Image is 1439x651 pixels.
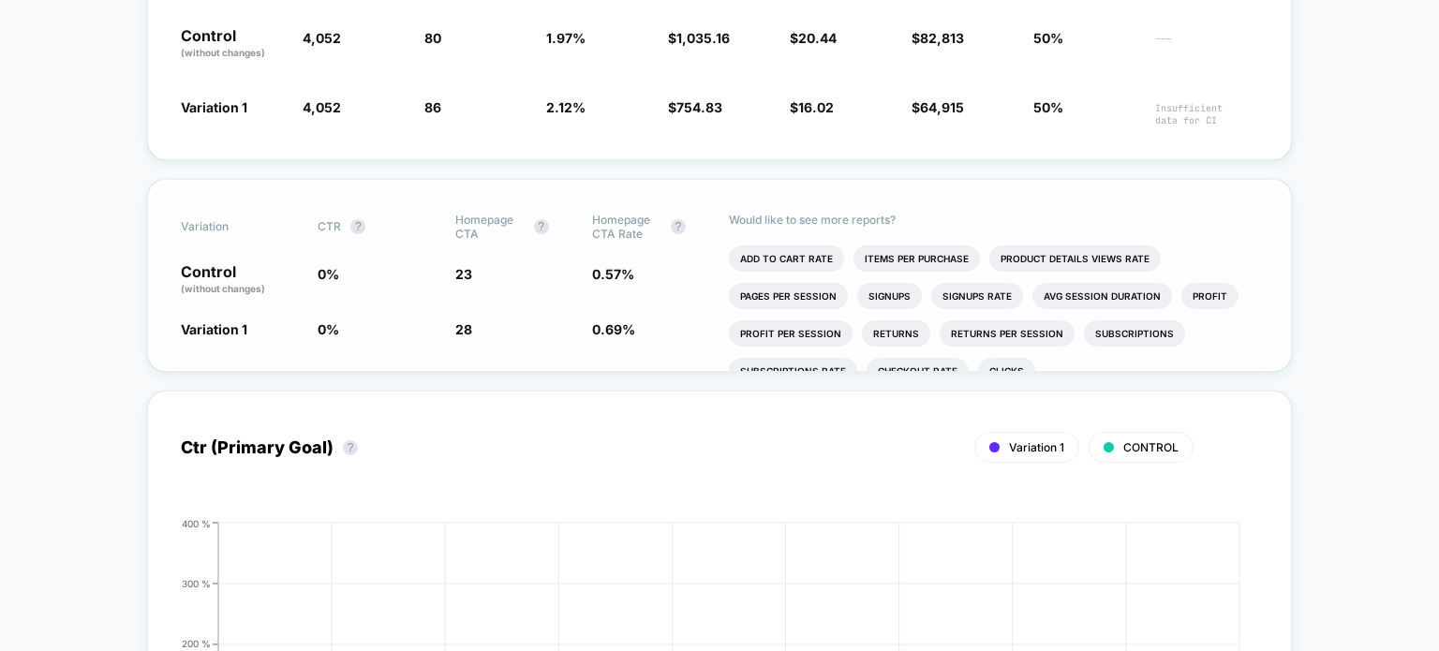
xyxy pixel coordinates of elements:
span: 0.57 % [592,266,634,282]
span: 754.83 [676,99,722,115]
tspan: 200 % [182,638,211,649]
span: 80 [424,30,441,46]
li: Signups Rate [931,283,1023,309]
span: $ [668,99,722,115]
p: Would like to see more reports? [729,213,1258,227]
li: Items Per Purchase [853,245,980,272]
li: Pages Per Session [729,283,848,309]
span: 0 % [318,266,339,282]
span: Homepage CTA [455,213,525,241]
span: 20.44 [798,30,837,46]
span: $ [912,30,964,46]
button: ? [343,440,358,455]
button: ? [350,219,365,234]
span: 86 [424,99,441,115]
span: 82,813 [920,30,964,46]
span: Variation 1 [181,321,247,337]
span: CONTROL [1123,440,1179,454]
li: Profit [1181,283,1239,309]
span: 4,052 [303,30,341,46]
span: 4,052 [303,99,341,115]
span: 1.97 % [546,30,586,46]
li: Checkout Rate [867,358,969,384]
span: 0.69 % [592,321,635,337]
span: Insufficient data for CI [1155,102,1258,126]
span: 16.02 [798,99,834,115]
span: Homepage CTA rate [592,213,661,241]
tspan: 300 % [182,577,211,588]
li: Subscriptions [1084,320,1185,347]
span: $ [912,99,964,115]
span: 64,915 [920,99,964,115]
li: Avg Session Duration [1032,283,1172,309]
span: 28 [455,321,472,337]
span: Variation 1 [1009,440,1064,454]
span: $ [790,99,834,115]
span: (without changes) [181,47,265,58]
span: --- [1155,33,1258,60]
span: 23 [455,266,472,282]
span: 0 % [318,321,339,337]
span: $ [668,30,730,46]
button: ? [671,219,686,234]
span: 50% [1033,99,1063,115]
p: Control [181,264,299,296]
span: $ [790,30,837,46]
li: Clicks [978,358,1035,384]
span: 50% [1033,30,1063,46]
span: (without changes) [181,283,265,294]
li: Profit Per Session [729,320,853,347]
span: Variation [181,213,284,241]
li: Returns [862,320,930,347]
span: 1,035.16 [676,30,730,46]
span: Variation 1 [181,99,247,115]
span: 2.12 % [546,99,586,115]
button: ? [534,219,549,234]
li: Product Details Views Rate [989,245,1161,272]
li: Subscriptions Rate [729,358,857,384]
span: CTR [318,219,341,233]
li: Returns Per Session [940,320,1075,347]
li: Signups [857,283,922,309]
tspan: 400 % [182,517,211,528]
p: Control [181,28,284,60]
li: Add To Cart Rate [729,245,844,272]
